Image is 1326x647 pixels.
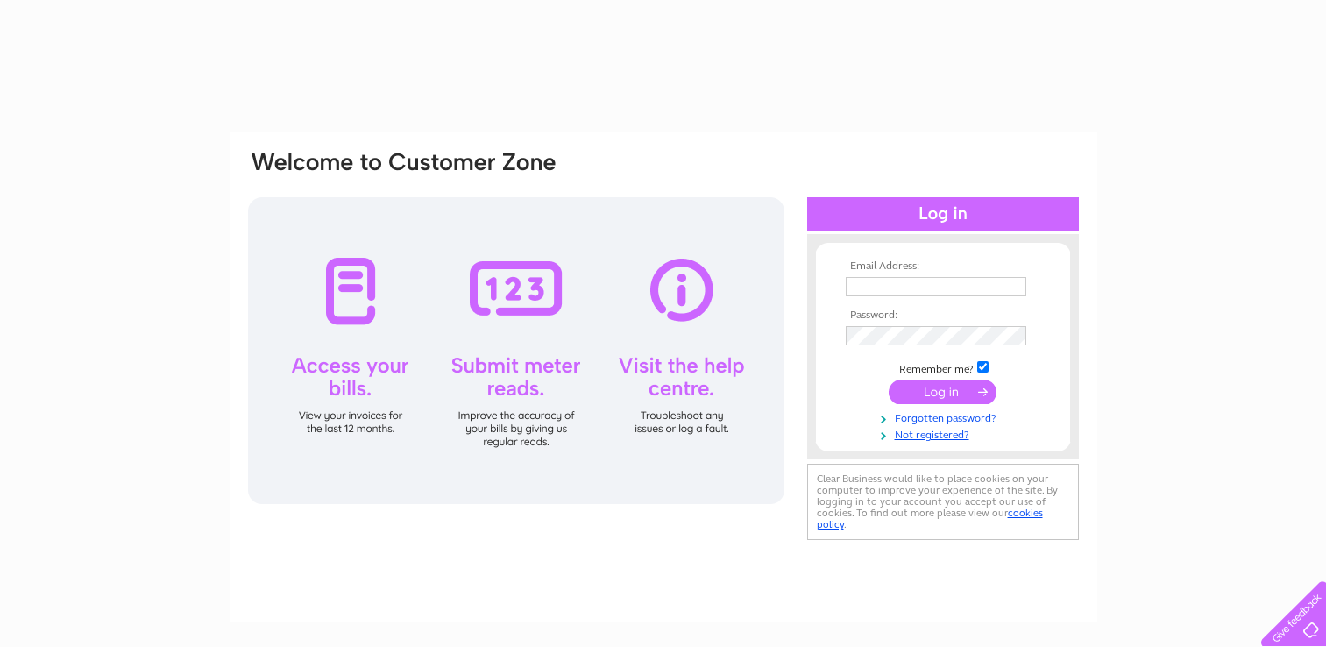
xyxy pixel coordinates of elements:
a: cookies policy [817,507,1043,530]
a: Not registered? [846,425,1045,442]
th: Password: [841,309,1045,322]
a: Forgotten password? [846,409,1045,425]
th: Email Address: [841,260,1045,273]
div: Clear Business would like to place cookies on your computer to improve your experience of the sit... [807,464,1079,540]
input: Submit [889,380,996,404]
td: Remember me? [841,359,1045,376]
